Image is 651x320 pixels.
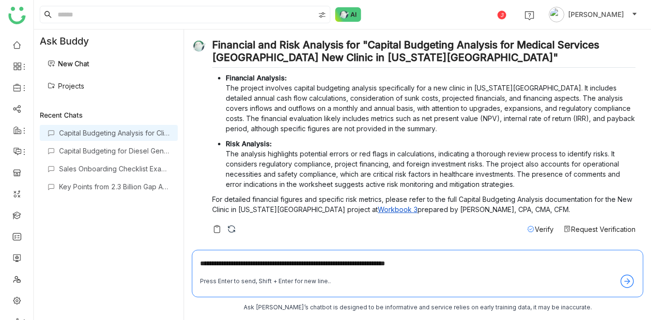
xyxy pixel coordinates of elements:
[47,60,89,68] a: New Chat
[40,111,178,119] div: Recent Chats
[226,138,635,189] p: The analysis highlights potential errors or red flags in calculations, indicating a thorough revi...
[200,277,331,286] div: Press Enter to send, Shift + Enter for new line..
[59,165,170,173] div: Sales Onboarding Checklist Example
[59,183,170,191] div: Key Points from 2.3 Billion Gap Article
[549,7,564,22] img: avatar
[192,303,643,312] div: Ask [PERSON_NAME]’s chatbot is designed to be informative and service relies on early training da...
[212,194,635,214] p: For detailed financial figures and specific risk metrics, please refer to the full Capital Budget...
[497,11,506,19] div: 3
[568,9,624,20] span: [PERSON_NAME]
[227,224,236,234] img: regenerate-askbuddy.svg
[535,225,554,233] span: Verify
[47,82,84,90] a: Projects
[34,30,184,53] div: Ask Buddy
[547,7,639,22] button: [PERSON_NAME]
[226,73,635,134] p: The project involves capital budgeting analysis specifically for a new clinic in [US_STATE][GEOGR...
[59,147,170,155] div: Capital Budgeting for Diesel Generation
[335,7,361,22] img: ask-buddy-normal.svg
[571,225,635,233] span: Request Verification
[226,139,272,148] strong: Risk Analysis:
[378,205,418,213] a: Workbook 3
[212,224,222,234] img: copy-askbuddy.svg
[525,11,534,20] img: help.svg
[212,39,635,68] h2: Financial and Risk Analysis for "Capital Budgeting Analysis for Medical Services [GEOGRAPHIC_DATA...
[226,74,287,82] strong: Financial Analysis:
[318,11,326,19] img: search-type.svg
[59,129,170,137] div: Capital Budgeting Analysis for Clinic
[8,7,26,24] img: logo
